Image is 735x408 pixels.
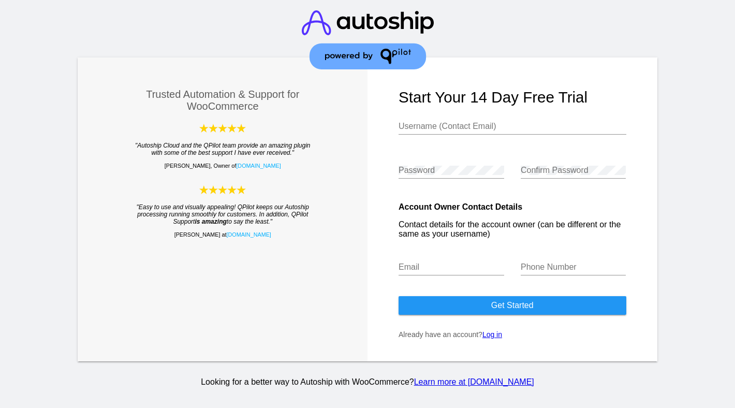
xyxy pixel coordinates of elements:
strong: Account Owner Contact Details [399,202,522,211]
p: [PERSON_NAME], Owner of [109,163,337,169]
p: [PERSON_NAME] at [109,231,337,238]
img: Autoship Cloud powered by QPilot [199,123,246,134]
blockquote: "Easy to use and visually appealing! QPilot keeps our Autoship processing running smoothly for cu... [130,203,316,225]
a: [DOMAIN_NAME] [226,231,271,238]
h1: Start your 14 day free trial [399,89,626,106]
p: Already have an account? [399,330,626,339]
a: [DOMAIN_NAME] [236,163,281,169]
span: Get started [491,301,534,310]
a: Log in [482,330,502,339]
h3: Trusted Automation & Support for WooCommerce [109,89,337,112]
button: Get started [399,296,626,315]
img: Autoship Cloud powered by QPilot [199,184,246,195]
input: Email [399,263,504,272]
input: Phone Number [521,263,626,272]
strong: is amazing [195,218,226,225]
p: Looking for a better way to Autoship with WooCommerce? [76,377,659,387]
blockquote: "Autoship Cloud and the QPilot team provide an amazing plugin with some of the best support I hav... [130,142,316,156]
p: Contact details for the account owner (can be different or the same as your username) [399,220,626,239]
input: Username (Contact Email) [399,122,626,131]
a: Learn more at [DOMAIN_NAME] [414,377,534,386]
